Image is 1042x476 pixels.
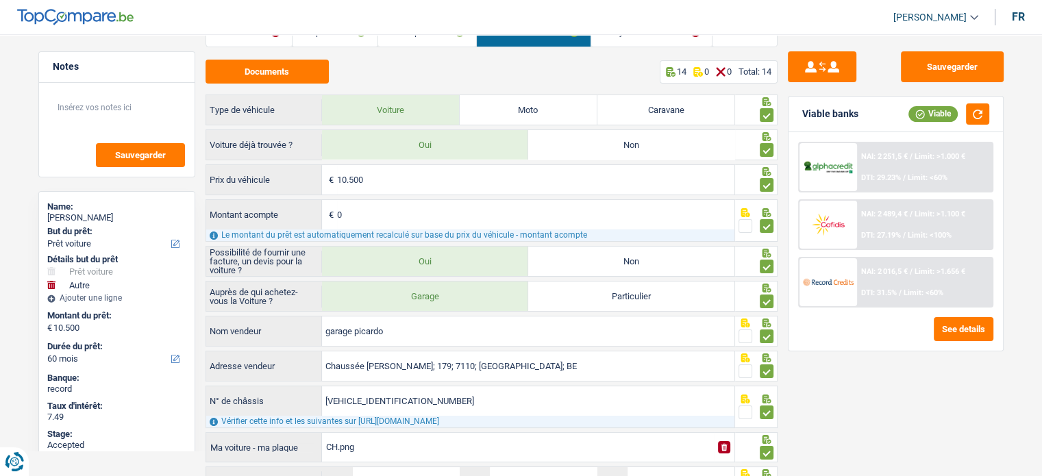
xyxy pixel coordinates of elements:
div: Total: 14 [739,66,771,77]
label: N° de châssis [206,386,323,416]
span: / [910,267,913,276]
label: Non [528,247,734,276]
span: / [903,173,906,182]
div: Ajouter une ligne [47,293,186,303]
span: € [47,323,52,334]
label: Voiture déjà trouvée ? [206,134,323,156]
label: Oui [322,247,528,276]
img: Cofidis [803,212,854,237]
span: Limit: >1.000 € [915,152,965,161]
div: Vérifier cette info et les suivantes sur [URL][DOMAIN_NAME] [206,416,735,427]
label: Caravane [597,95,735,125]
span: Limit: >1.656 € [915,267,965,276]
div: Accepted [47,440,186,451]
label: Particulier [528,281,734,311]
img: AlphaCredit [803,160,854,175]
a: [PERSON_NAME] [882,6,978,29]
label: Nom vendeur [206,316,323,346]
label: Montant acompte [206,200,323,229]
label: But du prêt: [47,226,184,237]
div: Banque: [47,373,186,384]
button: See details [934,317,993,341]
label: Possibilité de fournir une facture, un devis pour la voiture ? [206,251,323,273]
input: Sélectionnez votre adresse dans la barre de recherche [322,351,734,381]
label: Oui [322,130,528,160]
span: € [322,200,337,229]
div: CH.png [326,437,710,458]
button: Sauvegarder [96,143,185,167]
label: Adresse vendeur [206,351,323,381]
div: record [47,384,186,394]
div: 7.49 [47,412,186,423]
span: / [899,288,902,297]
p: 14 [677,66,686,77]
span: / [903,231,906,240]
span: Limit: >1.100 € [915,210,965,218]
span: [PERSON_NAME] [893,12,967,23]
label: Moto [460,95,597,125]
div: Stage: [47,429,186,440]
span: / [910,152,913,161]
label: Type de véhicule [206,99,323,121]
span: DTI: 29.23% [861,173,901,182]
span: DTI: 31.5% [861,288,897,297]
button: Sauvegarder [901,51,1004,82]
p: 0 [727,66,732,77]
span: NAI: 2 016,5 € [861,267,908,276]
span: NAI: 2 489,4 € [861,210,908,218]
span: Sauvegarder [115,151,166,160]
div: Name: [47,201,186,212]
label: Voiture [322,95,460,125]
label: Prix du véhicule [206,165,323,195]
span: NAI: 2 251,5 € [861,152,908,161]
p: 0 [704,66,709,77]
label: Montant du prêt: [47,310,184,321]
label: Non [528,130,734,160]
div: Viable [908,106,958,121]
button: Documents [206,60,329,84]
div: Ma voiture - ma plaque [210,443,313,452]
span: Limit: <60% [904,288,943,297]
label: Durée du prêt: [47,341,184,352]
div: Le montant du prêt est automatiquement recalculé sur base du prix du véhicule - montant acompte [206,229,735,241]
span: DTI: 27.19% [861,231,901,240]
div: Détails but du prêt [47,254,186,265]
img: TopCompare Logo [17,9,134,25]
span: Limit: <100% [908,231,952,240]
img: Record Credits [803,269,854,295]
span: € [322,165,337,195]
div: fr [1012,10,1025,23]
h5: Notes [53,61,181,73]
div: [PERSON_NAME] [47,212,186,223]
label: Auprès de qui achetez-vous la Voiture ? [206,286,323,308]
div: Viable banks [802,108,858,120]
span: Limit: <60% [908,173,947,182]
div: Taux d'intérêt: [47,401,186,412]
span: / [910,210,913,218]
label: Garage [322,281,528,311]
